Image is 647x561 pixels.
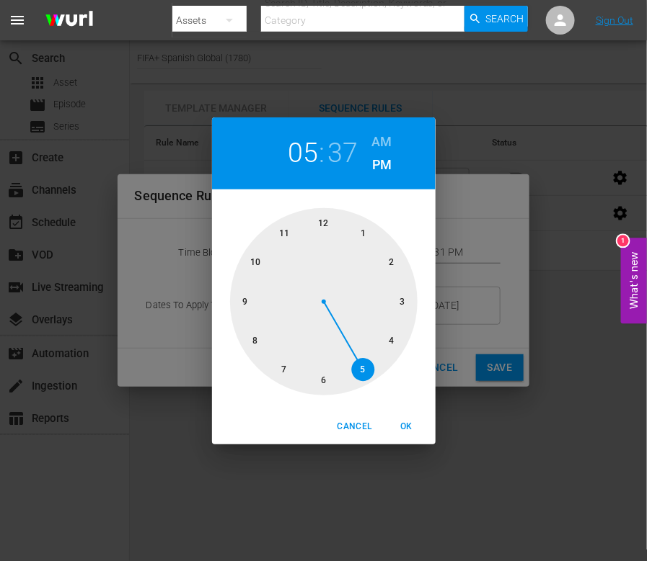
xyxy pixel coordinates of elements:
[319,137,325,169] h2: :
[337,419,371,434] span: Cancel
[327,137,357,169] button: 37
[372,153,392,176] h6: PM
[486,6,524,32] span: Search
[331,415,377,439] button: Cancel
[288,137,317,169] button: 05
[384,415,430,439] button: OK
[621,238,647,323] button: Open Feedback Widget
[372,153,392,176] button: PM
[372,130,392,153] button: AM
[35,4,104,37] img: ans4CAIJ8jUAAAAAAAAAAAAAAAAAAAAAAAAgQb4GAAAAAAAAAAAAAAAAAAAAAAAAJMjXAAAAAAAAAAAAAAAAAAAAAAAAgAT5G...
[596,14,633,26] a: Sign Out
[617,235,629,246] div: 1
[9,12,26,29] span: menu
[389,419,424,434] span: OK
